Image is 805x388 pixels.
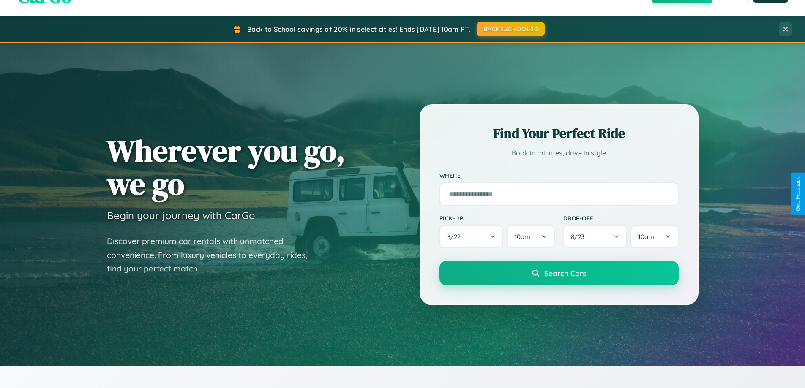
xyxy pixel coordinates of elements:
label: Where [439,172,679,179]
span: 10am [514,233,530,241]
p: Discover premium car rentals with unmatched convenience. From luxury vehicles to everyday rides, ... [107,234,318,276]
span: Back to School savings of 20% in select cities! Ends [DATE] 10am PT. [247,25,470,33]
label: Pick-up [439,214,555,222]
button: 8/22 [439,225,504,248]
button: Search Cars [439,261,679,285]
button: 10am [507,225,554,248]
span: Search Cars [544,269,586,278]
button: 10am [630,225,678,248]
h2: Find Your Perfect Ride [439,124,679,143]
p: Book in minutes, drive in style [439,147,679,159]
h1: Wherever you go, we go [107,134,345,201]
div: Give Feedback [795,177,801,211]
h3: Begin your journey with CarGo [107,209,255,222]
button: BACK2SCHOOL20 [477,22,545,36]
label: Drop-off [563,214,679,222]
span: 8 / 22 [447,233,465,241]
span: 8 / 23 [571,233,589,241]
span: 10am [638,233,654,241]
button: 8/23 [563,225,628,248]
